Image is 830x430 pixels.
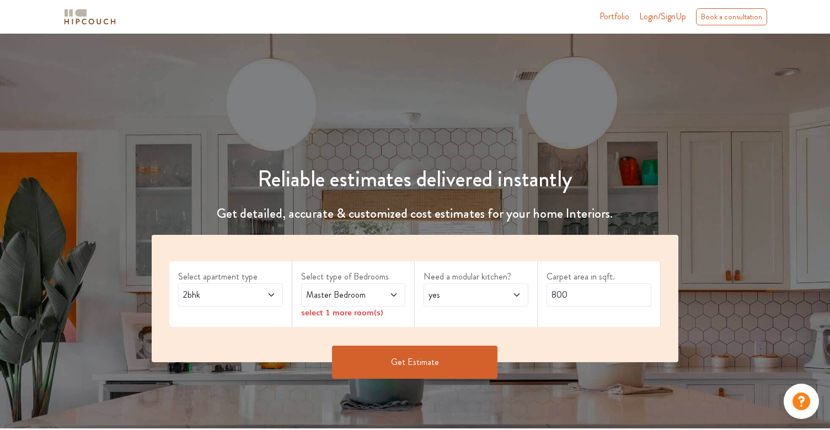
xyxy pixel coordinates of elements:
[304,288,375,302] span: Master Bedroom
[181,288,252,302] span: 2bhk
[145,166,685,192] h1: Reliable estimates delivered instantly
[62,7,117,26] img: logo-horizontal.svg
[696,8,767,25] div: Book a consultation
[178,270,283,283] label: Select apartment type
[424,270,528,283] label: Need a modular kitchen?
[547,283,651,307] input: Enter area sqft
[301,270,406,283] label: Select type of Bedrooms
[301,307,406,318] div: select 1 more room(s)
[547,270,651,283] label: Carpet area in sqft.
[639,10,686,23] span: Login/SignUp
[62,4,117,29] span: logo-horizontal.svg
[145,206,685,222] h4: Get detailed, accurate & customized cost estimates for your home Interiors.
[426,288,497,302] span: yes
[599,10,629,23] a: Portfolio
[332,346,497,379] button: Get Estimate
